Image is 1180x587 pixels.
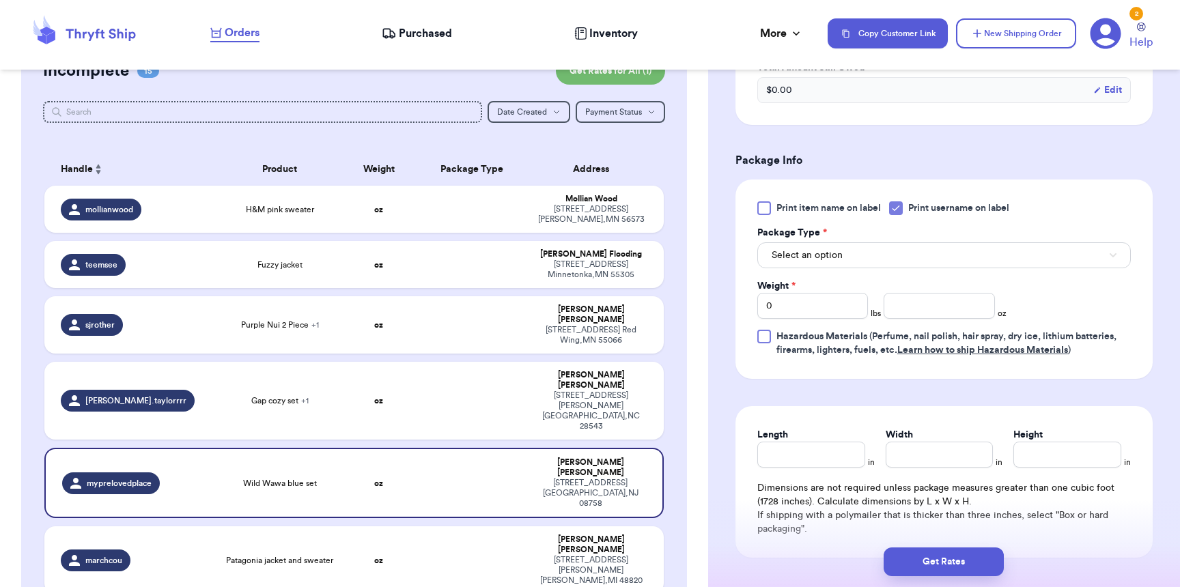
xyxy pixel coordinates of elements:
[897,345,1068,355] a: Learn how to ship Hazardous Materials
[225,25,259,41] span: Orders
[828,18,948,48] button: Copy Customer Link
[374,321,383,329] strong: oz
[776,201,881,215] span: Print item name on label
[535,370,647,390] div: [PERSON_NAME] [PERSON_NAME]
[87,478,152,489] span: myprelovedplace
[757,481,1131,536] div: Dimensions are not required unless package measures greater than one cubic foot (1728 inches). Ca...
[871,308,881,319] span: lbs
[257,259,303,270] span: Fuzzy jacket
[996,457,1002,468] span: in
[908,201,1009,215] span: Print username on label
[488,101,570,123] button: Date Created
[311,321,319,329] span: + 1
[210,25,259,42] a: Orders
[574,25,638,42] a: Inventory
[535,325,647,345] div: [STREET_ADDRESS] Red Wing , MN 55066
[374,205,383,214] strong: oz
[85,204,133,215] span: mollianwood
[85,319,115,330] span: sjrother
[589,25,638,42] span: Inventory
[760,25,803,42] div: More
[251,395,309,406] span: Gap cozy set
[85,555,122,566] span: marchcou
[868,457,875,468] span: in
[374,397,383,405] strong: oz
[535,478,645,509] div: [STREET_ADDRESS] [GEOGRAPHIC_DATA] , NJ 08758
[776,332,867,341] span: Hazardous Materials
[382,25,452,42] a: Purchased
[226,555,333,566] span: Patagonia jacket and sweater
[399,25,452,42] span: Purchased
[576,101,665,123] button: Payment Status
[757,428,788,442] label: Length
[341,153,416,186] th: Weight
[956,18,1076,48] button: New Shipping Order
[998,308,1007,319] span: oz
[374,261,383,269] strong: oz
[535,194,647,204] div: Mollian Wood
[772,248,843,262] span: Select an option
[535,249,647,259] div: [PERSON_NAME] Flooding
[757,226,827,240] label: Package Type
[61,162,93,177] span: Handle
[776,332,1116,355] span: (Perfume, nail polish, hair spray, dry ice, lithium batteries, firearms, lighters, fuels, etc. )
[1129,34,1153,51] span: Help
[246,204,314,215] span: H&M pink sweater
[1124,457,1131,468] span: in
[374,479,383,487] strong: oz
[757,242,1131,268] button: Select an option
[1129,7,1143,20] div: 2
[535,204,647,225] div: [STREET_ADDRESS] [PERSON_NAME] , MN 56573
[1090,18,1121,49] a: 2
[43,60,129,82] h2: Incomplete
[241,319,319,330] span: Purple Nui 2 Piece
[735,152,1153,169] h3: Package Info
[766,83,792,97] span: $ 0.00
[374,556,383,564] strong: oz
[416,153,527,186] th: Package Type
[93,161,104,177] button: Sort ascending
[527,153,663,186] th: Address
[535,555,647,586] div: [STREET_ADDRESS][PERSON_NAME] [PERSON_NAME] , MI 48820
[556,57,665,85] button: Get Rates for All (1)
[243,478,317,489] span: Wild Wawa blue set
[137,64,159,78] span: 15
[85,395,186,406] span: [PERSON_NAME].taylorrrr
[1093,83,1122,97] button: Edit
[301,397,309,405] span: + 1
[535,390,647,431] div: [STREET_ADDRESS][PERSON_NAME] [GEOGRAPHIC_DATA] , NC 28543
[886,428,913,442] label: Width
[884,547,1004,576] button: Get Rates
[585,108,642,116] span: Payment Status
[85,259,117,270] span: teemsee
[535,304,647,325] div: [PERSON_NAME] [PERSON_NAME]
[757,509,1131,536] p: If shipping with a polymailer that is thicker than three inches, select "Box or hard packaging".
[43,101,482,123] input: Search
[497,108,547,116] span: Date Created
[218,153,341,186] th: Product
[1129,23,1153,51] a: Help
[757,279,796,293] label: Weight
[535,534,647,555] div: [PERSON_NAME] [PERSON_NAME]
[1013,428,1043,442] label: Height
[535,259,647,280] div: [STREET_ADDRESS] Minnetonka , MN 55305
[535,457,645,478] div: [PERSON_NAME] [PERSON_NAME]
